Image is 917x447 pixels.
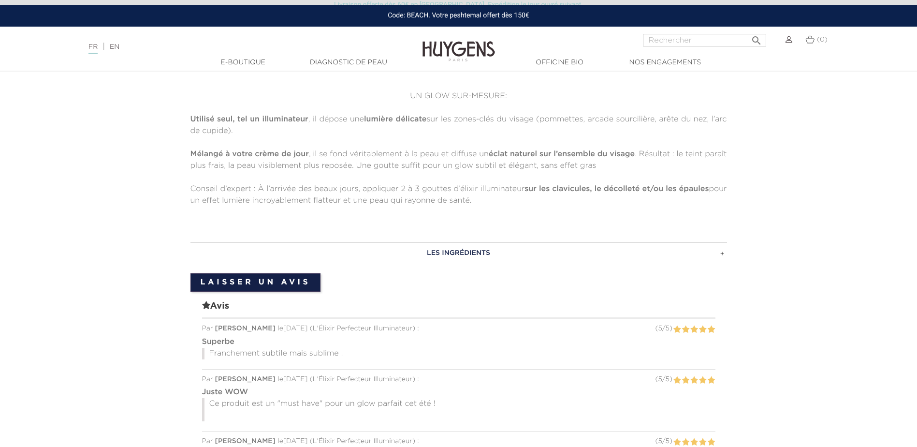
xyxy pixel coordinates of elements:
i:  [751,32,762,44]
img: Huygens [422,26,495,63]
p: , il dépose une sur les zones-clés du visage (pommettes, arcade sourcilière, arête du nez, l’arc ... [190,114,727,137]
div: Par le [DATE] ( ) : [202,374,715,385]
span: 5 [658,325,662,332]
input: Rechercher [643,34,766,46]
a: Nos engagements [617,58,713,68]
strong: sur les clavicules, le décolleté et/ou les épaules [524,185,709,193]
a: Laisser un avis [190,273,321,292]
a: LES INGRÉDIENTS [190,242,727,264]
span: [PERSON_NAME] [215,325,276,332]
label: 3 [690,324,698,336]
p: UN GLOW SUR-MESURE: [190,90,727,102]
span: 5 [665,325,669,332]
div: ( / ) [655,436,672,447]
span: L'Élixir Perfecteur Illuminateur [313,376,412,383]
a: EN [110,44,119,50]
label: 2 [682,374,690,387]
a: Diagnostic de peau [300,58,397,68]
span: 5 [665,438,669,445]
label: 5 [707,374,715,387]
p: Conseil d’expert : À l’arrivée des beaux jours, appliquer 2 à 3 gouttes d’élixir illuminateur pou... [190,183,727,207]
div: | [84,41,375,53]
span: 5 [665,376,669,383]
label: 1 [673,374,681,387]
span: 5 [658,438,662,445]
a: E-Boutique [195,58,291,68]
button:  [748,31,765,44]
strong: Superbe [202,338,235,346]
label: 2 [682,324,690,336]
label: 5 [707,324,715,336]
div: Par le [DATE] ( ) : [202,324,715,334]
strong: éclat naturel sur l’ensemble du visage [489,150,635,158]
label: 4 [699,324,707,336]
strong: Utilisé seul, tel un illuminateur [190,116,308,123]
a: Officine Bio [511,58,608,68]
div: ( / ) [655,324,672,334]
label: 4 [699,374,707,387]
strong: lumière délicate [364,116,426,123]
p: Franchement subtile mais sublime ! [202,348,715,359]
p: Ce produit est un "must have" pour un glow parfait cet été ! [202,398,715,421]
span: L'Élixir Perfecteur Illuminateur [313,438,412,445]
strong: Mélangé à votre crème de jour [190,150,309,158]
span: (0) [817,36,828,43]
label: 3 [690,374,698,387]
span: 5 [658,376,662,383]
div: ( / ) [655,374,672,385]
span: Avis [202,299,715,319]
label: 1 [673,324,681,336]
p: , il se fond véritablement à la peau et diffuse un . Résultat : le teint paraît plus frais, la pe... [190,149,727,172]
div: Par le [DATE] ( ) : [202,436,715,447]
a: FR [88,44,98,54]
span: [PERSON_NAME] [215,438,276,445]
span: L'Élixir Perfecteur Illuminateur [313,325,412,332]
strong: Juste WOW [202,388,248,396]
span: [PERSON_NAME] [215,376,276,383]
